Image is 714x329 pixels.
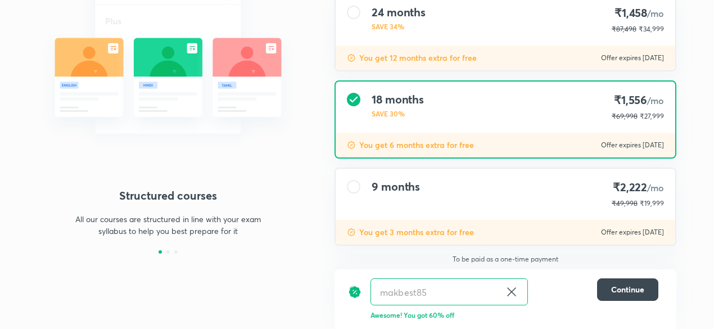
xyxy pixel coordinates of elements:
span: ₹34,999 [639,25,664,33]
p: SAVE 30% [372,109,424,119]
p: To be paid as a one-time payment [326,255,685,264]
p: Offer expires [DATE] [601,141,664,150]
img: discount [348,278,361,305]
h4: Structured courses [38,187,299,204]
span: ₹19,999 [640,199,664,208]
h4: 24 months [372,6,426,19]
img: discount [347,228,356,237]
p: You get 12 months extra for free [359,52,477,64]
h4: 9 months [372,180,420,193]
p: All our courses are structured in line with your exam syllabus to help you best prepare for it [70,213,266,237]
span: /mo [647,182,664,193]
h4: 18 months [372,93,424,106]
h4: ₹2,222 [612,180,664,195]
h4: ₹1,556 [612,93,664,108]
span: Continue [611,284,644,295]
span: /mo [647,7,664,19]
img: discount [347,141,356,150]
span: ₹27,999 [640,112,664,120]
p: You get 3 months extra for free [359,227,474,238]
p: You get 6 months extra for free [359,139,474,151]
button: Continue [597,278,658,301]
h4: ₹1,458 [612,6,664,21]
p: ₹87,498 [612,24,636,34]
span: /mo [647,94,664,106]
img: discount [347,53,356,62]
p: SAVE 34% [372,21,426,31]
input: Have a referral code? [371,279,500,305]
p: ₹49,998 [612,199,638,209]
p: ₹69,998 [612,111,638,121]
p: Offer expires [DATE] [601,228,664,237]
p: Offer expires [DATE] [601,53,664,62]
p: Awesome! You got 60% off [370,310,658,320]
